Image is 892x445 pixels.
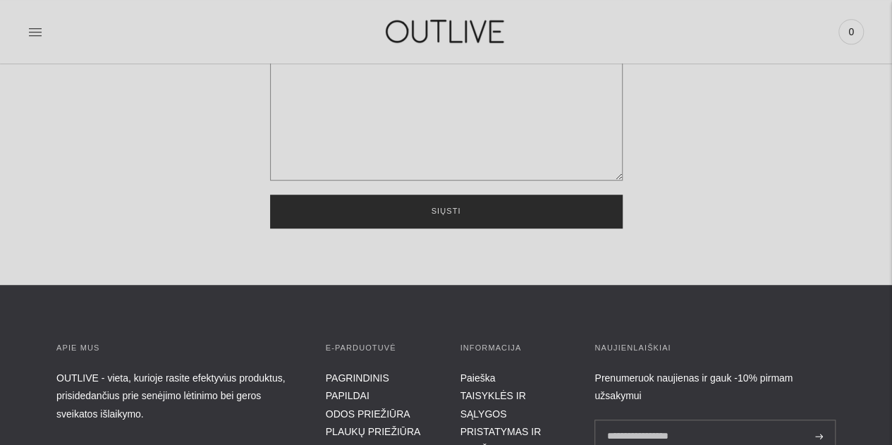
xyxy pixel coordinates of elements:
[594,341,836,355] h3: Naujienlaiškiai
[56,341,298,355] h3: APIE MUS
[460,341,566,355] h3: INFORMACIJA
[326,426,421,437] a: PLAUKŲ PRIEŽIŪRA
[358,7,534,56] img: OUTLIVE
[838,16,864,47] a: 0
[56,370,298,423] p: OUTLIVE - vieta, kurioje rasite efektyvius produktus, prisidedančius prie senėjimo lėtinimo bei g...
[460,372,495,384] a: Paieška
[326,408,410,420] a: ODOS PRIEŽIŪRA
[270,195,623,228] button: Siųsti
[594,370,836,405] div: Prenumeruok naujienas ir gauk -10% pirmam užsakymui
[326,341,432,355] h3: E-parduotuvė
[326,390,369,401] a: PAPILDAI
[841,22,861,42] span: 0
[460,390,525,419] a: TAISYKLĖS IR SĄLYGOS
[326,372,389,384] a: PAGRINDINIS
